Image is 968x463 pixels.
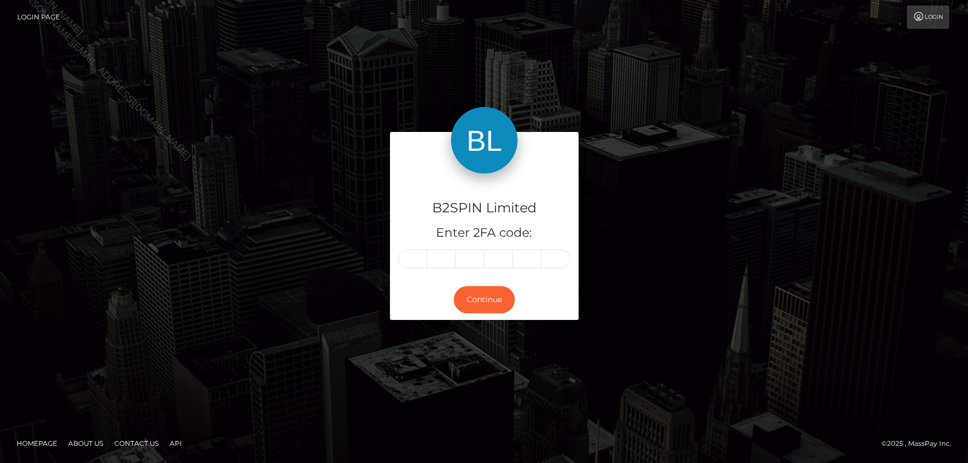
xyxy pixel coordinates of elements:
[12,435,62,452] a: Homepage
[454,286,515,313] button: Continue
[398,225,570,242] h5: Enter 2FA code:
[451,107,518,174] img: B2SPIN Limited
[165,435,186,452] a: API
[881,437,960,450] div: © 2025 , MassPay Inc.
[64,435,108,452] a: About Us
[110,435,163,452] a: Contact Us
[17,6,60,29] a: Login Page
[398,199,570,218] h4: B2SPIN Limited
[907,6,949,29] a: Login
